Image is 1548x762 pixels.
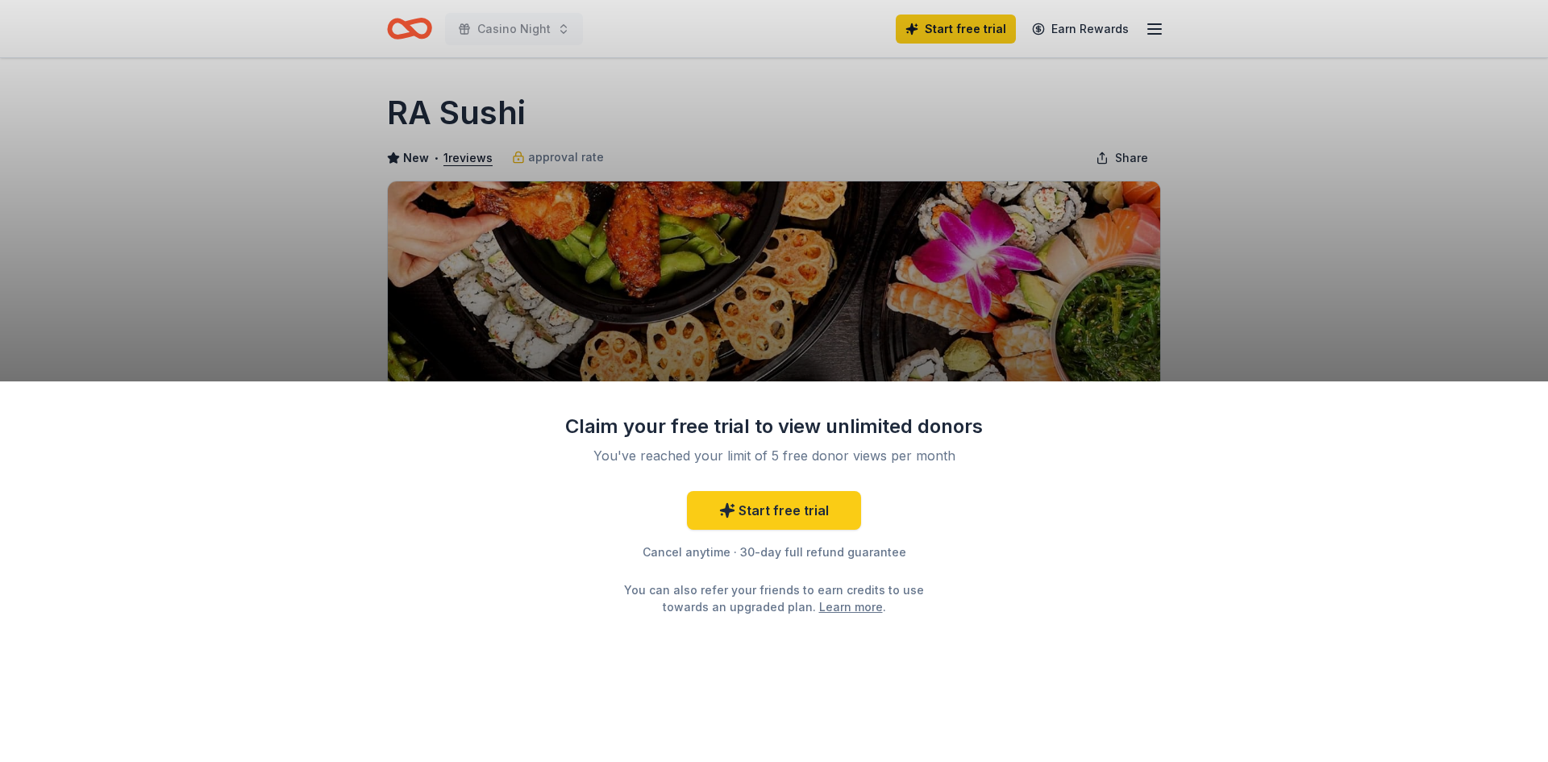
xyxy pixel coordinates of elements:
div: Cancel anytime · 30-day full refund guarantee [564,543,984,562]
div: You've reached your limit of 5 free donor views per month [584,446,964,465]
div: Claim your free trial to view unlimited donors [564,414,984,439]
div: You can also refer your friends to earn credits to use towards an upgraded plan. . [610,581,938,615]
a: Learn more [819,598,883,615]
a: Start free trial [687,491,861,530]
